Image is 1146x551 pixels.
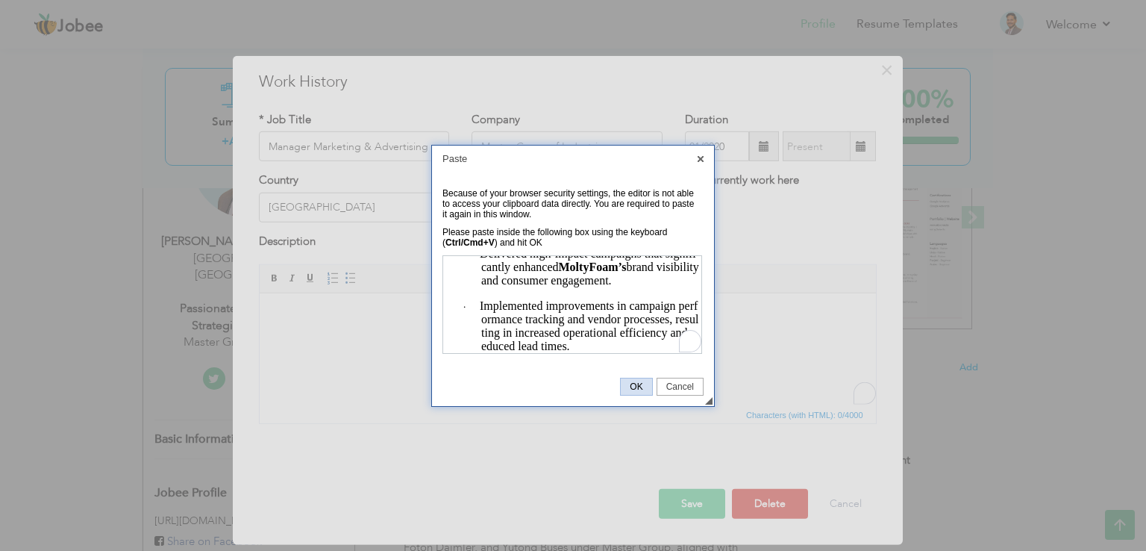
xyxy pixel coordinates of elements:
[657,378,704,396] a: Cancel
[705,397,713,405] div: Resize
[694,152,707,166] a: Close
[38,43,256,97] p: Implemented improvements in campaign performance tracking and vendor processes, resulting in incr...
[442,255,702,354] iframe: Paste Area
[15,15,601,31] body: To enrich screen reader interactions, please activate Accessibility in Grammarly extension settings
[116,4,184,17] strong: MoltyFoam’s
[445,237,495,248] strong: Ctrl/Cmd+V
[657,382,703,392] span: Cancel
[442,227,696,248] div: Please paste inside the following box using the keyboard ( ) and hit OK
[442,188,696,220] div: Because of your browser security settings, the editor is not able to access your clipboard data d...
[442,184,704,360] div: General
[20,45,37,56] span: ·
[620,378,652,396] a: OK
[432,146,714,172] div: Paste
[621,382,651,392] span: OK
